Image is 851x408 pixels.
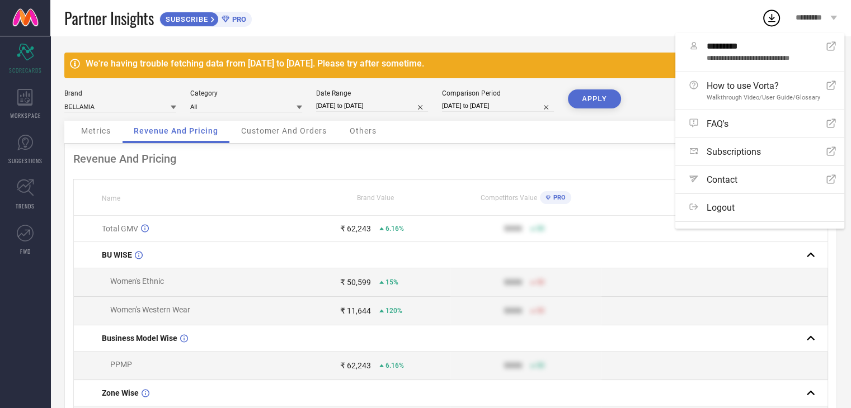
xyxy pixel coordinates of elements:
span: PRO [229,15,246,23]
span: 120% [385,307,402,315]
div: ₹ 62,243 [340,224,371,233]
div: Comparison Period [442,89,554,97]
div: 9999 [504,361,522,370]
div: We're having trouble fetching data from [DATE] to [DATE]. Please try after sometime. [86,58,810,69]
a: FAQ's [675,110,844,137]
span: 6.16% [385,362,404,369]
span: Partner Insights [64,7,154,30]
span: 6.16% [385,225,404,233]
div: Open download list [761,8,782,28]
span: WORKSPACE [10,111,41,120]
a: SUBSCRIBEPRO [159,9,252,27]
span: 15% [385,278,398,286]
span: FAQ's [707,118,728,129]
span: Revenue And Pricing [134,126,218,135]
div: Date Range [316,89,428,97]
span: SUGGESTIONS [8,156,43,165]
span: Customer And Orders [241,126,327,135]
span: 50 [537,307,544,315]
span: Contact [707,174,737,185]
div: Brand [64,89,176,97]
span: Competitors Value [481,194,537,202]
span: How to use Vorta? [707,80,820,91]
span: Walkthrough Video/User Guide/Glossary [707,94,820,101]
span: 50 [537,278,544,286]
span: Zone Wise [102,388,139,397]
div: ₹ 62,243 [340,361,371,370]
div: 9999 [504,306,522,315]
input: Select comparison period [442,100,554,112]
a: Subscriptions [675,138,844,165]
span: Women's Ethnic [110,277,164,286]
div: Revenue And Pricing [73,152,828,165]
span: Others [350,126,377,135]
a: Contact [675,166,844,193]
span: Women's Western Wear [110,305,190,314]
a: How to use Vorta?Walkthrough Video/User Guide/Glossary [675,72,844,110]
span: BU WISE [102,250,132,259]
span: Total GMV [102,224,138,233]
span: Metrics [81,126,111,135]
span: PPMP [110,360,132,369]
span: 50 [537,362,544,369]
span: TRENDS [16,202,35,210]
div: 9999 [504,278,522,287]
span: Brand Value [357,194,394,202]
span: PRO [551,194,566,201]
span: Business Model Wise [102,334,177,343]
span: Logout [707,202,735,213]
span: SUBSCRIBE [160,15,211,23]
span: 50 [537,225,544,233]
button: APPLY [568,89,621,108]
div: Category [190,89,302,97]
span: Name [102,194,120,202]
input: Select date range [316,100,428,112]
span: SCORECARDS [9,66,42,74]
span: Subscriptions [707,146,761,157]
div: ₹ 11,644 [340,306,371,315]
span: FWD [20,247,31,255]
div: ₹ 50,599 [340,278,371,287]
div: 9999 [504,224,522,233]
